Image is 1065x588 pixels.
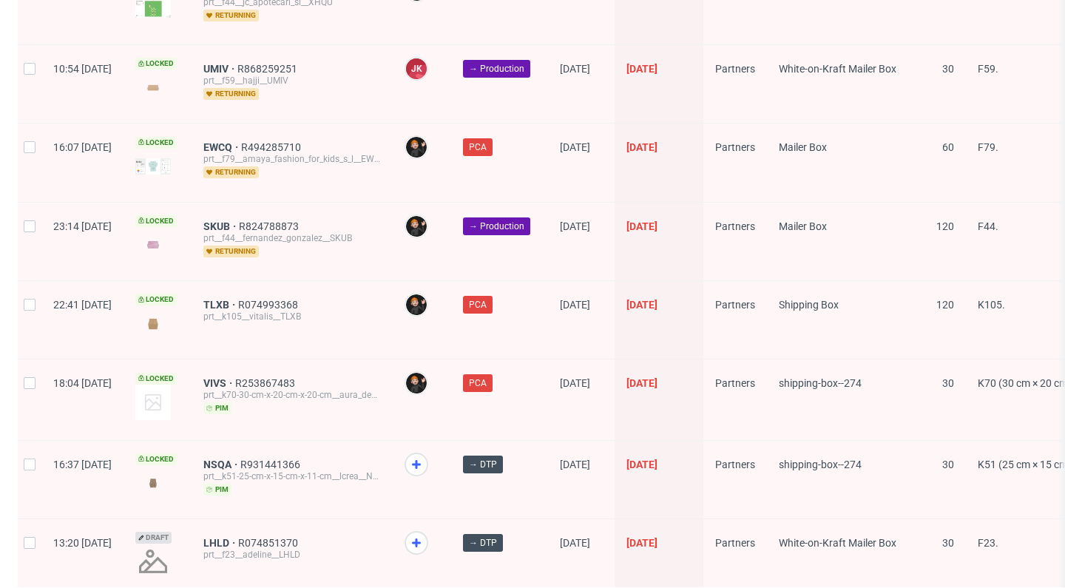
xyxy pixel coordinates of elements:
[135,373,177,385] span: Locked
[626,141,657,153] span: [DATE]
[235,377,298,389] a: R253867483
[936,220,954,232] span: 120
[203,166,259,178] span: returning
[135,234,171,254] img: version_two_editor_design.png
[560,63,590,75] span: [DATE]
[203,402,231,414] span: pim
[135,78,171,98] img: version_two_editor_design
[203,10,259,21] span: returning
[626,537,657,549] span: [DATE]
[715,141,755,153] span: Partners
[942,141,954,153] span: 60
[53,459,112,470] span: 16:37 [DATE]
[53,537,112,549] span: 13:20 [DATE]
[715,537,755,549] span: Partners
[406,216,427,237] img: Dominik Grosicki
[203,299,238,311] a: TLXB
[469,141,487,154] span: PCA
[203,220,239,232] span: SKUB
[469,62,524,75] span: → Production
[978,141,998,153] span: F79.
[560,220,590,232] span: [DATE]
[240,459,303,470] span: R931441366
[203,459,240,470] a: NSQA
[942,537,954,549] span: 30
[203,88,259,100] span: returning
[978,299,1005,311] span: K105.
[779,299,839,311] span: Shipping Box
[779,537,896,549] span: White-on-Kraft Mailer Box
[626,459,657,470] span: [DATE]
[978,63,998,75] span: F59.
[978,220,998,232] span: F44.
[779,141,827,153] span: Mailer Box
[406,373,427,393] img: Dominik Grosicki
[560,377,590,389] span: [DATE]
[203,311,381,322] div: prt__k105__vitalis__TLXB
[203,141,241,153] a: EWCQ
[203,389,381,401] div: prt__k70-30-cm-x-20-cm-x-20-cm__aura_deco_candles_sl__VIVS
[779,459,862,470] span: shipping-box--274
[203,484,231,496] span: pim
[53,220,112,232] span: 23:14 [DATE]
[406,294,427,315] img: Dominik Grosicki
[53,141,112,153] span: 16:07 [DATE]
[203,537,238,549] a: LHLD
[238,299,301,311] a: R074993368
[406,58,427,79] figcaption: JK
[715,377,755,389] span: Partners
[715,299,755,311] span: Partners
[135,453,177,465] span: Locked
[560,537,590,549] span: [DATE]
[135,294,177,305] span: Locked
[715,459,755,470] span: Partners
[241,141,304,153] a: R494285710
[53,377,112,389] span: 18:04 [DATE]
[715,220,755,232] span: Partners
[942,459,954,470] span: 30
[203,246,259,257] span: returning
[779,220,827,232] span: Mailer Box
[779,377,862,389] span: shipping-box--274
[469,536,497,550] span: → DTP
[53,299,112,311] span: 22:41 [DATE]
[560,141,590,153] span: [DATE]
[203,377,235,389] a: VIVS
[53,63,112,75] span: 10:54 [DATE]
[135,544,171,579] img: no_design.png
[469,458,497,471] span: → DTP
[942,377,954,389] span: 30
[936,299,954,311] span: 120
[942,63,954,75] span: 30
[978,537,998,549] span: F23.
[626,63,657,75] span: [DATE]
[203,75,381,87] div: prt__f59__hajji__UMIV
[238,537,301,549] a: R074851370
[135,158,171,175] img: version_two_editor_data
[135,58,177,70] span: Locked
[406,137,427,158] img: Dominik Grosicki
[469,220,524,233] span: → Production
[237,63,300,75] a: R868259251
[560,299,590,311] span: [DATE]
[469,376,487,390] span: PCA
[203,549,381,561] div: prt__f23__adeline__LHLD
[626,299,657,311] span: [DATE]
[135,473,171,493] img: version_two_editor_design
[239,220,302,232] a: R824788873
[135,137,177,149] span: Locked
[203,470,381,482] div: prt__k51-25-cm-x-15-cm-x-11-cm__lcrea__NSQA
[203,153,381,165] div: prt__f79__amaya_fashion_for_kids_s_l__EWCQ
[203,63,237,75] a: UMIV
[779,63,896,75] span: White-on-Kraft Mailer Box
